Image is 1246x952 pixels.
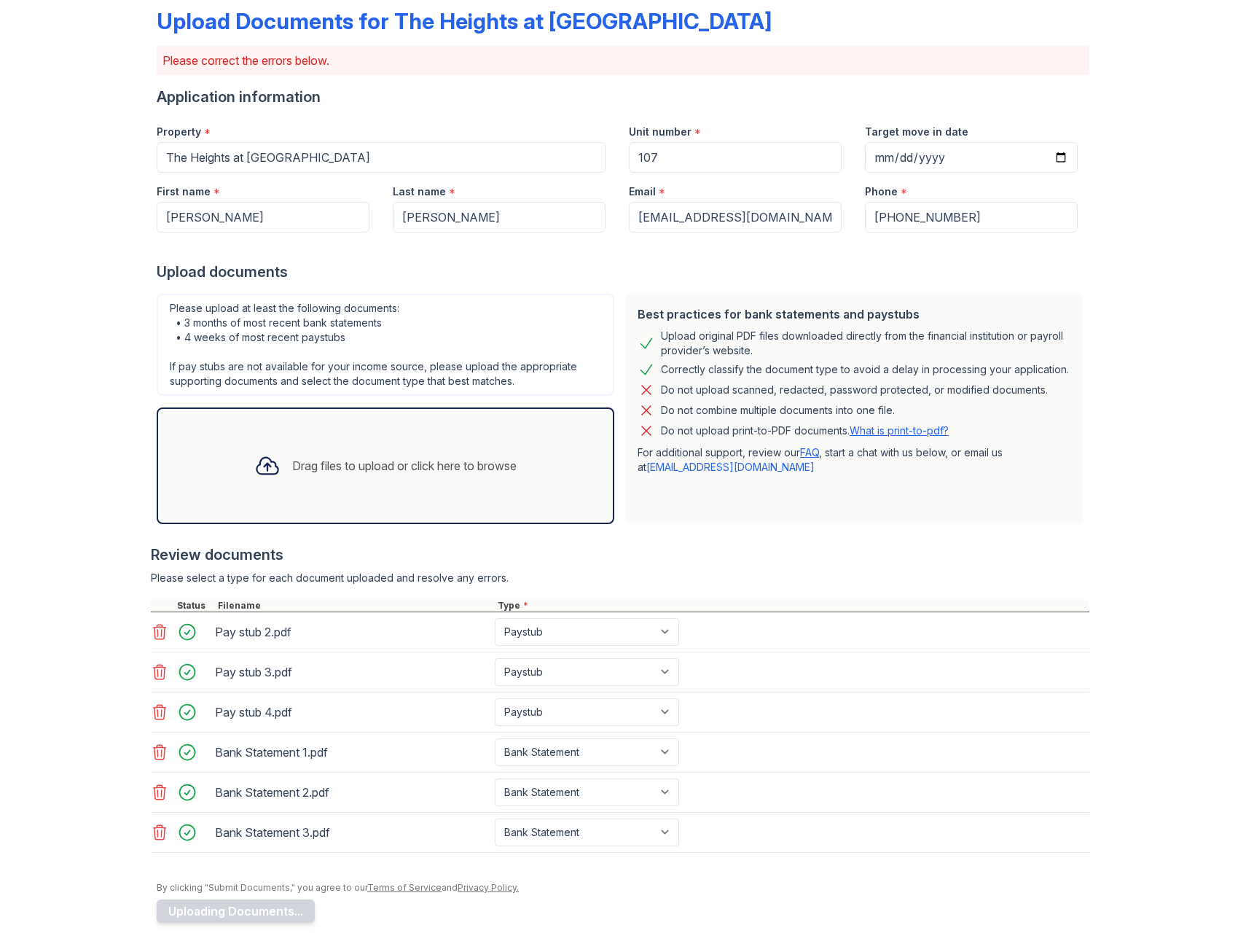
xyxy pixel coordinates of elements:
[458,882,519,893] a: Privacy Policy.
[215,660,489,684] div: Pay stub 3.pdf
[661,402,895,419] div: Do not combine multiple documents into one file.
[292,457,517,475] div: Drag files to upload or click here to browse
[865,184,898,199] label: Phone
[629,125,691,139] label: Unit number
[174,600,215,612] div: Status
[215,781,489,804] div: Bank Statement 2.pdf
[646,461,815,473] a: [EMAIL_ADDRESS][DOMAIN_NAME]
[215,741,489,764] div: Bank Statement 1.pdf
[157,900,315,923] button: Uploading Documents...
[157,87,1089,107] div: Application information
[661,329,1072,358] div: Upload original PDF files downloaded directly from the financial institution or payroll provider’...
[157,8,772,34] div: Upload Documents for The Heights at [GEOGRAPHIC_DATA]
[215,600,495,612] div: Filename
[865,125,968,139] label: Target move in date
[215,620,489,644] div: Pay stub 2.pdf
[393,184,446,199] label: Last name
[661,424,949,438] p: Do not upload print-to-PDF documents.
[215,701,489,724] div: Pay stub 4.pdf
[495,600,1089,612] div: Type
[157,294,614,396] div: Please upload at least the following documents: • 3 months of most recent bank statements • 4 wee...
[157,882,1089,894] div: By clicking "Submit Documents," you agree to our and
[661,361,1069,378] div: Correctly classify the document type to avoid a delay in processing your application.
[151,545,1089,565] div: Review documents
[162,52,1084,69] p: Please correct the errors below.
[629,184,656,199] label: Email
[850,424,949,437] a: What is print-to-pdf?
[157,184,211,199] label: First name
[157,262,1089,282] div: Upload documents
[638,305,1072,323] div: Best practices for bank statements and paystubs
[367,882,442,893] a: Terms of Service
[157,125,201,139] label: Property
[661,381,1048,399] div: Do not upload scanned, redacted, password protected, or modified documents.
[800,446,819,459] a: FAQ
[151,571,1089,585] div: Please select a type for each document uploaded and resolve any errors.
[638,445,1072,475] p: For additional support, review our , start a chat with us below, or email us at
[215,821,489,844] div: Bank Statement 3.pdf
